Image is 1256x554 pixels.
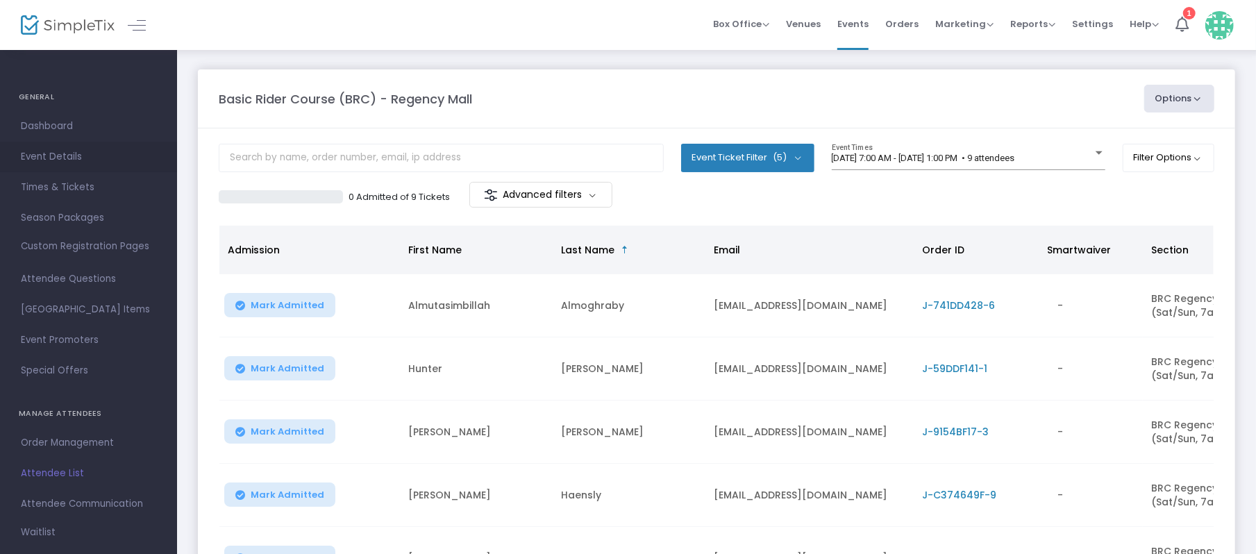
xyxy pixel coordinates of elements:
span: Attendee Questions [21,270,156,288]
span: Event Details [21,148,156,166]
m-panel-title: Basic Rider Course (BRC) - Regency Mall [219,90,472,108]
m-button: Advanced filters [469,182,613,208]
span: Mark Admitted [251,363,324,374]
span: Mark Admitted [251,426,324,437]
td: [PERSON_NAME] [400,464,553,527]
span: [GEOGRAPHIC_DATA] Items [21,301,156,319]
span: Attendee List [21,464,156,482]
span: Venues [786,6,821,42]
td: [EMAIL_ADDRESS][DOMAIN_NAME] [705,464,914,527]
span: Dashboard [21,117,156,135]
span: Orders [885,6,919,42]
th: Smartwaiver [1039,226,1143,274]
span: Last Name [561,243,614,257]
span: J-9154BF17-3 [922,425,989,439]
span: J-C374649F-9 [922,488,996,502]
span: Event Promoters [21,331,156,349]
button: Mark Admitted [224,356,335,380]
span: Custom Registration Pages [21,240,149,253]
span: - [1057,488,1063,502]
img: filter [484,188,498,202]
td: Almoghraby [553,274,705,337]
button: Mark Admitted [224,419,335,444]
td: [PERSON_NAME] [400,401,553,464]
td: Haensly [553,464,705,527]
td: [EMAIL_ADDRESS][DOMAIN_NAME] [705,337,914,401]
p: 0 Admitted of 9 Tickets [349,190,450,204]
span: Sortable [619,244,630,255]
span: Reports [1010,17,1055,31]
td: [PERSON_NAME] [553,337,705,401]
span: Waitlist [21,526,56,539]
button: Filter Options [1123,144,1215,171]
span: Section [1151,243,1189,257]
span: Help [1130,17,1159,31]
span: Attendee Communication [21,495,156,513]
span: Admission [228,243,280,257]
h4: GENERAL [19,83,158,111]
button: Mark Admitted [224,482,335,507]
td: Almutasimbillah [400,274,553,337]
span: Marketing [935,17,994,31]
td: [PERSON_NAME] [553,401,705,464]
button: Event Ticket Filter(5) [681,144,814,171]
span: Events [837,6,869,42]
span: Box Office [713,17,769,31]
span: Times & Tickets [21,178,156,196]
td: [EMAIL_ADDRESS][DOMAIN_NAME] [705,274,914,337]
span: Mark Admitted [251,489,324,501]
span: Email [714,243,740,257]
span: Settings [1072,6,1113,42]
span: Special Offers [21,362,156,380]
span: - [1057,425,1063,439]
span: Order ID [922,243,964,257]
span: J-59DDF141-1 [922,362,987,376]
span: Season Packages [21,209,156,227]
h4: MANAGE ATTENDEES [19,400,158,428]
span: Order Management [21,434,156,452]
span: Mark Admitted [251,300,324,311]
div: 1 [1183,7,1196,19]
button: Mark Admitted [224,293,335,317]
span: J-741DD428-6 [922,299,995,312]
td: Hunter [400,337,553,401]
span: - [1057,362,1063,376]
input: Search by name, order number, email, ip address [219,144,664,172]
span: - [1057,299,1063,312]
td: [EMAIL_ADDRESS][DOMAIN_NAME] [705,401,914,464]
span: (5) [773,152,787,163]
span: First Name [408,243,462,257]
button: Options [1144,85,1215,112]
span: [DATE] 7:00 AM - [DATE] 1:00 PM • 9 attendees [832,153,1015,163]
